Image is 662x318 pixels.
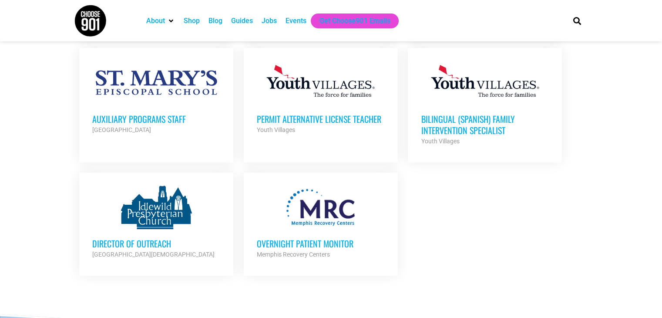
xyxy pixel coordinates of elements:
a: Bilingual (Spanish) Family Intervention Specialist Youth Villages [408,48,562,159]
strong: Youth Villages [421,138,459,145]
a: Blog [208,16,222,26]
h3: Permit Alternative License Teacher [257,113,385,125]
a: Permit Alternative License Teacher Youth Villages [244,48,398,148]
h3: Overnight Patient Monitor [257,238,385,249]
a: Get Choose901 Emails [319,16,390,26]
a: Director of Outreach [GEOGRAPHIC_DATA][DEMOGRAPHIC_DATA] [79,173,233,273]
strong: [GEOGRAPHIC_DATA] [92,126,151,133]
nav: Main nav [142,14,558,28]
a: Events [286,16,306,26]
a: Guides [231,16,253,26]
div: About [142,14,179,28]
strong: Youth Villages [257,126,295,133]
a: Shop [184,16,200,26]
strong: Memphis Recovery Centers [257,251,330,258]
h3: Bilingual (Spanish) Family Intervention Specialist [421,113,549,136]
h3: Director of Outreach [92,238,220,249]
h3: Auxiliary Programs Staff [92,113,220,125]
strong: [GEOGRAPHIC_DATA][DEMOGRAPHIC_DATA] [92,251,215,258]
a: Jobs [262,16,277,26]
a: Overnight Patient Monitor Memphis Recovery Centers [244,173,398,273]
a: Auxiliary Programs Staff [GEOGRAPHIC_DATA] [79,48,233,148]
div: Search [570,14,584,28]
a: About [146,16,165,26]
